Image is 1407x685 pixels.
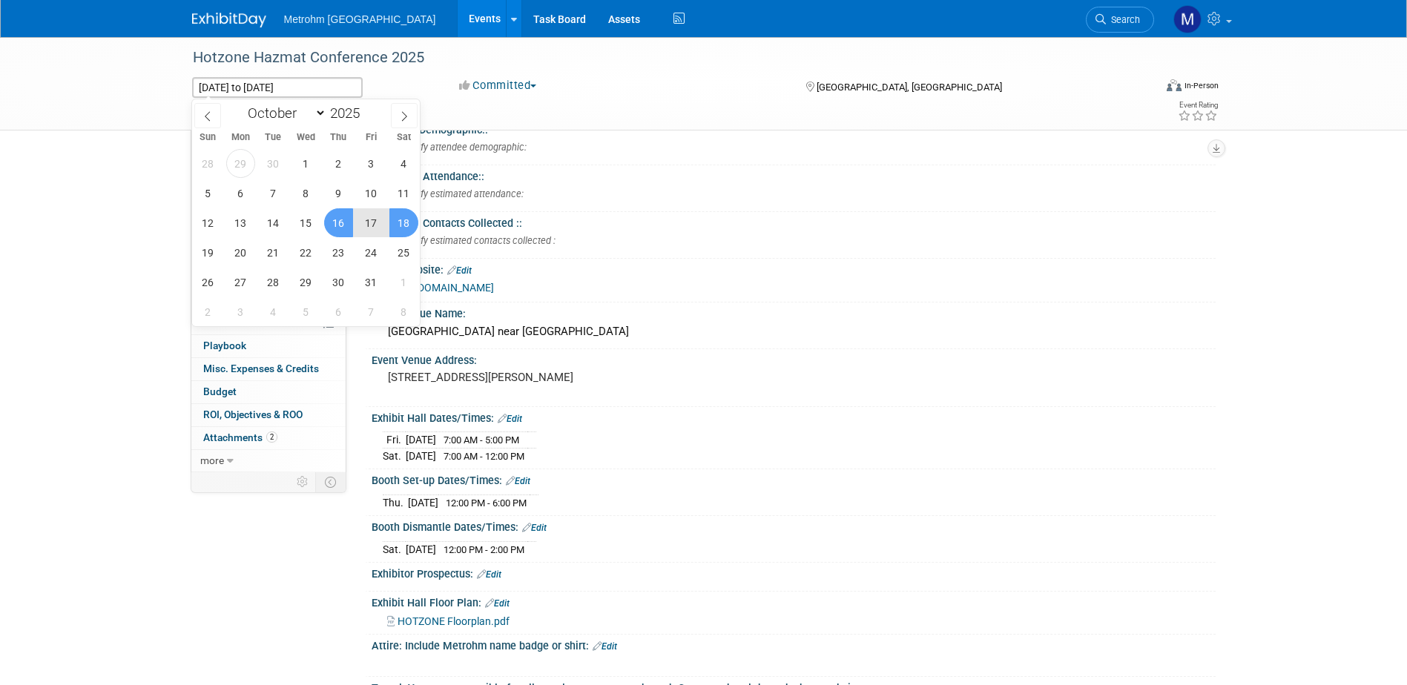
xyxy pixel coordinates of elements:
pre: [STREET_ADDRESS][PERSON_NAME] [388,371,707,384]
span: October 24, 2025 [357,238,386,267]
div: Attire: Include Metrohm name badge or shirt: [372,635,1216,654]
span: October 9, 2025 [324,179,353,208]
span: November 4, 2025 [259,297,288,326]
span: HOTZONE Floorplan.pdf [398,615,510,627]
span: October 10, 2025 [357,179,386,208]
a: Playbook [191,335,346,357]
a: Edit [485,598,510,609]
span: November 1, 2025 [389,268,418,297]
span: October 26, 2025 [194,268,223,297]
select: Month [241,104,326,122]
span: 12:00 PM - 6:00 PM [446,497,527,509]
input: Event Start Date - End Date [192,77,363,98]
div: Estimated Contacts Collected :: [372,212,1216,231]
div: [GEOGRAPHIC_DATA] near [GEOGRAPHIC_DATA] [383,320,1205,343]
a: ROI, Objectives & ROO [191,404,346,426]
span: October 19, 2025 [194,238,223,267]
span: October 1, 2025 [291,149,320,178]
span: Specify estimated attendance: [388,188,524,199]
span: October 14, 2025 [259,208,288,237]
span: more [200,454,224,466]
span: Mon [224,133,257,142]
span: October 23, 2025 [324,238,353,267]
a: Edit [477,569,501,580]
a: Edit [522,523,547,533]
a: Edit [593,641,617,652]
a: Attachments2 [191,427,346,449]
span: October 6, 2025 [226,179,255,208]
span: October 2, 2025 [324,149,353,178]
div: Event Rating [1178,102,1218,109]
div: Exhibitor Prospectus: [372,563,1216,582]
span: November 7, 2025 [357,297,386,326]
span: October 21, 2025 [259,238,288,267]
a: Giveaways [191,244,346,266]
span: November 5, 2025 [291,297,320,326]
span: 2 [266,431,277,443]
span: Search [1106,14,1140,25]
span: Thu [322,133,355,142]
span: October 7, 2025 [259,179,288,208]
span: October 30, 2025 [324,268,353,297]
div: Exhibit Hall Floor Plan: [372,592,1216,611]
a: Event Information [191,130,346,152]
div: Booth Set-up Dates/Times: [372,469,1216,489]
span: 12:00 PM - 2:00 PM [444,544,524,555]
td: Thu. [383,494,408,510]
a: Tasks [191,313,346,335]
span: October 22, 2025 [291,238,320,267]
input: Year [326,105,371,122]
span: 7:00 AM - 5:00 PM [444,434,519,446]
span: Sat [387,133,420,142]
span: October 15, 2025 [291,208,320,237]
a: more [191,450,346,472]
a: Edit [506,476,530,486]
span: October 25, 2025 [389,238,418,267]
span: Tue [257,133,289,142]
span: 7:00 AM - 12:00 PM [444,451,524,462]
span: October 3, 2025 [357,149,386,178]
a: [URL][DOMAIN_NAME] [389,282,494,294]
span: November 8, 2025 [389,297,418,326]
a: Travel Reservations [191,198,346,220]
span: October 5, 2025 [194,179,223,208]
td: Sat. [383,448,406,463]
span: Playbook [203,340,246,351]
a: Edit [498,414,522,424]
td: Toggle Event Tabs [315,472,346,492]
a: Asset Reservations [191,221,346,243]
div: Exhibit Hall Dates/Times: [372,407,1216,426]
a: Misc. Expenses & Credits [191,358,346,380]
span: Misc. Expenses & Credits [203,363,319,374]
span: October 20, 2025 [226,238,255,267]
div: Event Format [1067,77,1219,99]
a: Search [1086,7,1154,33]
span: September 29, 2025 [226,149,255,178]
span: Wed [289,133,322,142]
span: October 11, 2025 [389,179,418,208]
span: September 28, 2025 [194,149,223,178]
span: Specify attendee demographic: [388,142,527,153]
span: Tasks [202,317,228,329]
span: October 27, 2025 [226,268,255,297]
div: In-Person [1184,80,1219,91]
span: ROI, Objectives & ROO [203,408,303,420]
span: [GEOGRAPHIC_DATA], [GEOGRAPHIC_DATA] [817,82,1002,93]
td: [DATE] [406,432,436,449]
button: Committed [454,78,542,93]
td: Sat. [383,541,406,557]
a: Sponsorships [191,290,346,312]
span: September 30, 2025 [259,149,288,178]
span: Sun [192,133,225,142]
span: October 29, 2025 [291,268,320,297]
td: [DATE] [408,494,438,510]
span: October 18, 2025 [389,208,418,237]
a: Shipments1 [191,267,346,289]
span: October 31, 2025 [357,268,386,297]
span: October 12, 2025 [194,208,223,237]
a: Budget [191,381,346,403]
span: Fri [355,133,387,142]
span: October 4, 2025 [389,149,418,178]
span: October 17, 2025 [357,208,386,237]
span: Specify estimated contacts collected : [388,235,556,246]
